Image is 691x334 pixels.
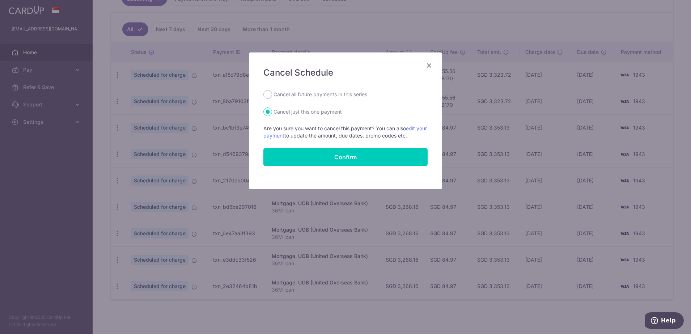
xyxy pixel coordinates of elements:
[274,90,367,99] label: Cancel all future payments in this series
[263,125,428,139] p: Are you sure you want to cancel this payment? You can also to update the amount, due dates, promo...
[263,67,428,79] h5: Cancel Schedule
[263,148,428,166] button: Confirm
[645,312,684,330] iframe: Opens a widget where you can find more information
[425,61,433,70] button: Close
[274,107,342,116] label: Cancel just this one payment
